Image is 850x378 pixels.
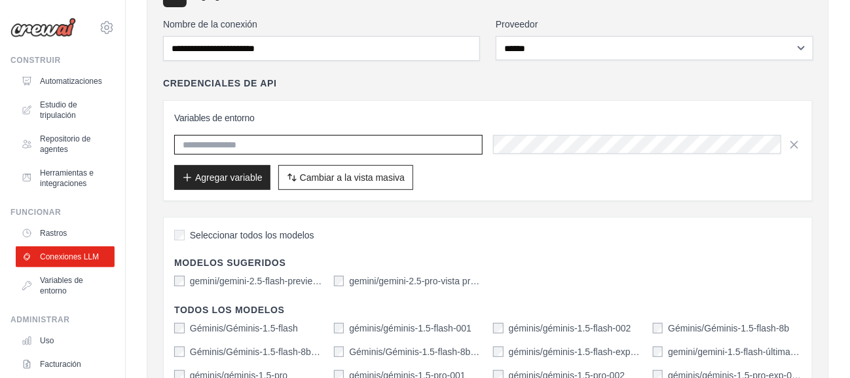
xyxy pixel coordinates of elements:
[40,229,67,238] font: Rastros
[668,345,802,358] label: gemini/gemini-1.5-flash-última versión
[190,322,298,335] label: Géminis/Géminis-1.5-flash
[174,165,270,190] button: Agregar variable
[349,276,513,286] font: gemini/gemini-2.5-pro-vista previa-25-03
[190,347,352,357] font: Géminis/Géminis-1.5-flash-8b-exp-0827
[349,345,483,358] label: Géminis/Géminis-1.5-flash-8b-exp-0924
[668,347,822,357] font: gemini/gemini-1.5-flash-última versión
[493,323,504,333] input: géminis/géminis-1.5-flash-002
[40,77,102,86] font: Automatizaciones
[40,336,54,345] font: Uso
[174,276,185,286] input: gemini/gemini-2.5-flash-preview-04-17
[334,323,344,333] input: géminis/géminis-1.5-flash-001
[334,276,344,286] input: gemini/gemini-2.5-pro-vista previa-25-03
[653,347,663,357] input: gemini/gemini-1.5-flash-última versión
[16,223,115,244] a: Rastros
[349,274,483,288] label: gemini/gemini-2.5-pro-vista previa-25-03
[668,323,789,333] font: Géminis/Géminis-1.5-flash-8b
[653,323,663,333] input: Géminis/Géminis-1.5-flash-8b
[668,322,789,335] label: Géminis/Géminis-1.5-flash-8b
[16,128,115,160] a: Repositorio de agentes
[16,162,115,194] a: Herramientas e integraciones
[16,246,115,267] a: Conexiones LLM
[16,94,115,126] a: Estudio de tripulación
[10,315,70,324] font: Administrar
[190,276,346,286] font: gemini/gemini-2.5-flash-preview-04-17
[16,354,115,375] a: Facturación
[174,113,255,123] font: Variables de entorno
[40,360,81,369] font: Facturación
[509,347,654,357] font: géminis/géminis-1.5-flash-exp-0827
[278,165,413,190] button: Cambiar a la vista masiva
[40,100,77,120] font: Estudio de tripulación
[16,330,115,351] a: Uso
[40,134,90,154] font: Repositorio de agentes
[509,345,642,358] label: géminis/géminis-1.5-flash-exp-0827
[10,56,61,65] font: Construir
[163,19,257,29] font: Nombre de la conexión
[190,323,298,333] font: Géminis/Géminis-1.5-flash
[496,19,538,29] font: Proveedor
[195,172,263,183] font: Agregar variable
[163,78,277,88] font: Credenciales de API
[190,230,314,240] font: Seleccionar todos los modelos
[174,230,185,240] input: Seleccionar todos los modelos
[493,347,504,357] input: géminis/géminis-1.5-flash-exp-0827
[16,71,115,92] a: Automatizaciones
[509,323,631,333] font: géminis/géminis-1.5-flash-002
[349,322,471,335] label: géminis/géminis-1.5-flash-001
[349,347,511,357] font: Géminis/Géminis-1.5-flash-8b-exp-0924
[40,168,94,188] font: Herramientas e integraciones
[349,323,471,333] font: géminis/géminis-1.5-flash-001
[16,270,115,301] a: Variables de entorno
[174,257,286,268] font: Modelos sugeridos
[190,274,323,288] label: gemini/gemini-2.5-flash-preview-04-17
[40,276,83,295] font: Variables de entorno
[40,252,99,261] font: Conexiones LLM
[10,208,61,217] font: Funcionar
[190,345,323,358] label: Géminis/Géminis-1.5-flash-8b-exp-0827
[509,322,631,335] label: géminis/géminis-1.5-flash-002
[334,347,344,357] input: Géminis/Géminis-1.5-flash-8b-exp-0924
[300,172,405,183] font: Cambiar a la vista masiva
[10,18,76,37] img: Logo
[174,323,185,333] input: Géminis/Géminis-1.5-flash
[174,347,185,357] input: Géminis/Géminis-1.5-flash-8b-exp-0827
[174,305,285,315] font: Todos los modelos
